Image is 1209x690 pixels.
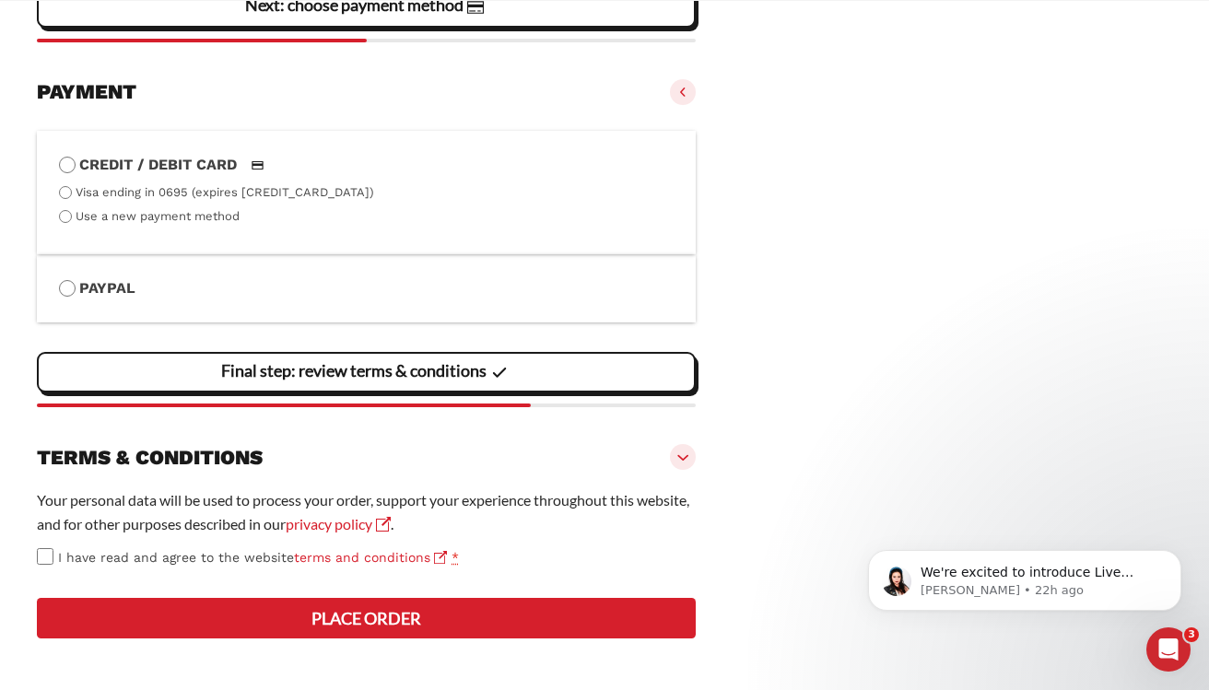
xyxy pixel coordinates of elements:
[241,154,275,176] img: Credit / Debit Card
[37,445,263,471] h3: Terms & conditions
[1146,627,1191,672] iframe: Intercom live chat
[58,550,447,565] span: I have read and agree to the website
[840,511,1209,640] iframe: Intercom notifications message
[76,209,240,223] label: Use a new payment method
[59,157,76,173] input: Credit / Debit CardCredit / Debit Card
[294,550,447,565] a: terms and conditions
[80,71,318,88] p: Message from Kimberly, sent 22h ago
[37,352,696,392] vaadin-button: Final step: review terms & conditions
[76,185,374,199] label: Visa ending in 0695 (expires [CREDIT_CARD_DATA])
[286,515,391,532] a: privacy policy
[37,548,53,565] input: I have read and agree to the websiteterms and conditions *
[1184,627,1199,642] span: 3
[80,53,318,398] span: We're excited to introduce Live Courses, a new learning experience that complements our on-demand...
[37,79,136,105] h3: Payment
[37,598,696,638] button: Place order
[37,488,696,536] p: Your personal data will be used to process your order, support your experience throughout this we...
[59,276,674,300] label: PayPal
[59,280,76,297] input: PayPal
[452,550,459,565] abbr: required
[59,153,674,177] label: Credit / Debit Card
